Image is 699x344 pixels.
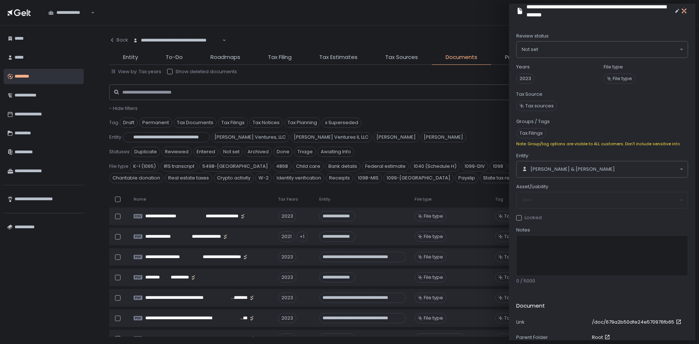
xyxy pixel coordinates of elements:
[273,173,324,183] span: Identity verification
[44,5,95,20] div: Search for option
[278,272,296,282] div: 2023
[424,274,443,281] span: File type
[278,211,296,221] div: 2023
[278,252,296,262] div: 2023
[123,53,138,62] span: Entity
[109,134,121,141] span: Entity
[134,197,146,202] span: Name
[530,166,615,173] span: [PERSON_NAME] & [PERSON_NAME]
[131,147,160,157] span: Duplicate
[278,333,296,344] div: 2023
[249,118,283,128] span: Tax Notices
[109,37,128,43] div: Back
[383,173,454,183] span: 1099-[GEOGRAPHIC_DATA]
[161,161,198,171] span: IRS transcript
[268,53,292,62] span: Tax Filing
[109,173,163,183] span: Charitable donation
[120,118,138,128] span: Draft
[516,302,545,310] h2: Document
[278,197,298,202] span: Tax Years
[424,233,443,240] span: File type
[355,173,382,183] span: 1098-MIS
[319,197,330,202] span: Entity
[415,197,431,202] span: File type
[317,147,354,157] span: Awaiting Info
[615,166,679,173] input: Search for option
[362,161,409,171] span: Federal estimate
[322,118,362,128] span: x Superseded
[613,75,632,82] span: File type
[504,315,513,321] span: Tag
[480,173,522,183] span: State tax return
[278,232,295,242] div: 2021
[373,132,419,142] span: [PERSON_NAME]
[109,33,128,47] button: Back
[109,105,138,112] button: - Hide filters
[516,141,688,147] div: Note: Group/tag options are visible to ALL customers. Don't include sensitive info
[325,161,360,171] span: Bank details
[211,132,289,142] span: [PERSON_NAME] Ventures, LLC
[504,213,513,220] span: Tag
[592,319,683,325] a: /doc/679a2b50dfe24e570976fb65
[166,53,183,62] span: To-Do
[516,33,549,39] span: Review status
[424,315,443,321] span: File type
[294,147,316,157] span: Triage
[296,232,308,242] div: +1
[162,147,192,157] span: Reviewed
[516,74,534,84] span: 2023
[516,91,542,98] label: Tax Source
[508,161,558,171] span: Consolidated 1099
[522,46,538,53] span: Not set
[109,149,130,155] span: Statuses
[415,333,465,344] div: Consolidated 1099
[424,254,443,260] span: File type
[525,103,554,109] span: Tax sources
[504,254,513,260] span: Tag
[517,41,688,58] div: Search for option
[455,173,478,183] span: Payslip
[516,153,528,159] span: Entity
[446,53,477,62] span: Documents
[130,161,159,171] span: K-1 (1065)
[210,53,240,62] span: Roadmaps
[293,161,324,171] span: Child care
[214,173,254,183] span: Crypto activity
[516,227,530,233] span: Notes
[424,294,443,301] span: File type
[516,319,589,325] div: Link
[420,132,466,142] span: [PERSON_NAME]
[504,294,513,301] span: Tag
[218,118,248,128] span: Tax Filings
[424,213,443,220] span: File type
[604,64,623,70] label: File type
[193,147,218,157] span: Entered
[109,119,118,126] span: Tag
[273,161,291,171] span: 4868
[139,118,172,128] span: Permanent
[516,278,688,284] div: 0 / 5000
[165,173,212,183] span: Real estate taxes
[109,163,129,170] span: File type
[385,53,418,62] span: Tax Sources
[111,68,161,75] button: View by: Tax years
[516,128,546,138] span: Tax Filings
[516,118,550,125] label: Groups / Tags
[592,334,612,341] a: Root
[495,197,503,202] span: Tag
[128,33,226,48] div: Search for option
[255,173,272,183] span: W-2
[410,161,460,171] span: 1040 (Schedule H)
[490,161,506,171] span: 1098
[504,335,513,342] span: Tag
[516,64,530,70] label: Years
[284,118,320,128] span: Tax Planning
[221,37,222,44] input: Search for option
[278,313,296,323] div: 2023
[319,53,358,62] span: Tax Estimates
[504,274,513,281] span: Tag
[174,118,217,128] span: Tax Documents
[516,183,548,190] span: Asset/Liability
